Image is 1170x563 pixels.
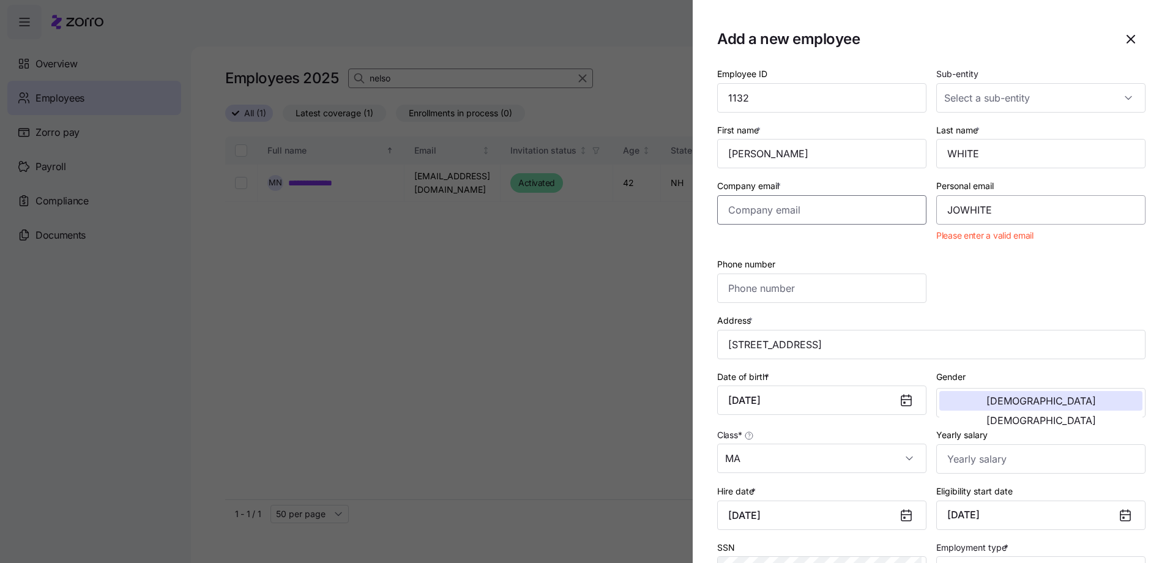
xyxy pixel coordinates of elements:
[717,501,926,530] input: MM/DD/YYYY
[717,29,1106,48] h1: Add a new employee
[717,541,735,554] label: SSN
[717,83,926,113] input: Employee ID
[717,444,926,473] input: Class
[717,179,783,193] label: Company email
[717,314,755,327] label: Address
[936,370,966,384] label: Gender
[717,330,1146,359] input: Address
[717,124,763,137] label: First name
[717,67,767,81] label: Employee ID
[936,83,1146,113] input: Select a sub-entity
[717,386,926,415] input: MM/DD/YYYY
[717,274,926,303] input: Phone number
[717,429,742,441] span: Class *
[936,124,982,137] label: Last name
[936,501,1146,530] button: [DATE]
[986,416,1096,425] span: [DEMOGRAPHIC_DATA]
[936,444,1146,474] input: Yearly salary
[717,195,926,225] input: Company email
[717,139,926,168] input: First name
[936,67,978,81] label: Sub-entity
[936,179,994,193] label: Personal email
[936,428,988,442] label: Yearly salary
[936,139,1146,168] input: Last name
[936,485,1013,498] label: Eligibility start date
[986,396,1096,406] span: [DEMOGRAPHIC_DATA]
[936,541,1011,554] label: Employment type
[936,195,1146,225] input: Personal email
[717,485,758,498] label: Hire date
[936,229,1034,242] span: Please enter a valid email
[717,370,772,384] label: Date of birth
[717,258,775,271] label: Phone number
